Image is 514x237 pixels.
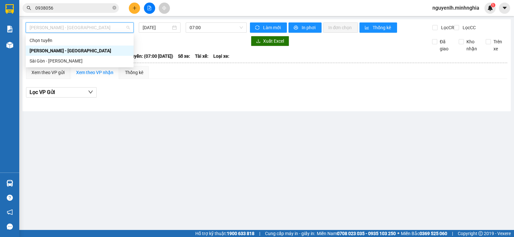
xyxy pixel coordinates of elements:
[195,230,254,237] span: Hỗ trợ kỹ thuật:
[397,232,399,235] span: ⚪️
[112,6,116,10] span: close-circle
[6,180,13,187] img: warehouse-icon
[7,224,13,230] span: message
[437,38,454,52] span: Đã giao
[30,23,130,32] span: Phan Rí - Sài Gòn
[126,53,173,60] span: Chuyến: (07:00 [DATE])
[502,5,508,11] span: caret-down
[263,24,282,31] span: Làm mới
[144,3,155,14] button: file-add
[178,53,190,60] span: Số xe:
[373,24,392,31] span: Thống kê
[213,53,229,60] span: Loại xe:
[30,37,130,44] div: Chọn tuyến
[190,23,243,32] span: 07:00
[26,46,134,56] div: Phan Rí - Sài Gòn
[317,230,396,237] span: Miền Nam
[30,57,130,64] div: Sài Gòn - [PERSON_NAME]
[7,209,13,215] span: notification
[112,5,116,11] span: close-circle
[30,88,55,96] span: Lọc VP Gửi
[359,22,397,33] button: bar-chartThống kê
[31,69,65,76] div: Xem theo VP gửi
[132,6,137,10] span: plus
[129,3,140,14] button: plus
[251,36,289,46] button: downloadXuất Excel
[227,231,254,236] strong: 1900 633 818
[460,24,477,31] span: Lọc CC
[147,6,152,10] span: file-add
[35,4,111,12] input: Tìm tên, số ĐT hoặc mã đơn
[491,38,508,52] span: Trên xe
[439,24,455,31] span: Lọc CR
[76,69,113,76] div: Xem theo VP nhận
[162,6,166,10] span: aim
[88,89,93,95] span: down
[337,231,396,236] strong: 0708 023 035 - 0935 103 250
[302,24,316,31] span: In phơi
[6,26,13,32] img: solution-icon
[492,3,494,7] span: 1
[265,230,315,237] span: Cung cấp máy in - giấy in:
[143,24,171,31] input: 14/08/2025
[26,87,97,97] button: Lọc VP Gửi
[464,38,481,52] span: Kho nhận
[5,4,14,14] img: logo-vxr
[452,230,453,237] span: |
[323,22,358,33] button: In đơn chọn
[365,25,370,30] span: bar-chart
[195,53,208,60] span: Tài xế:
[30,47,130,54] div: [PERSON_NAME] - [GEOGRAPHIC_DATA]
[250,22,287,33] button: syncLàm mới
[259,230,260,237] span: |
[159,3,170,14] button: aim
[288,22,322,33] button: printerIn phơi
[27,6,31,10] span: search
[255,25,261,30] span: sync
[7,195,13,201] span: question-circle
[491,3,495,7] sup: 1
[294,25,299,30] span: printer
[26,56,134,66] div: Sài Gòn - Phan Rí
[478,231,483,236] span: copyright
[499,3,510,14] button: caret-down
[420,231,447,236] strong: 0369 525 060
[427,4,484,12] span: nguyenlh.minhnghia
[26,35,134,46] div: Chọn tuyến
[125,69,143,76] div: Thống kê
[6,42,13,48] img: warehouse-icon
[487,5,493,11] img: icon-new-feature
[401,230,447,237] span: Miền Bắc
